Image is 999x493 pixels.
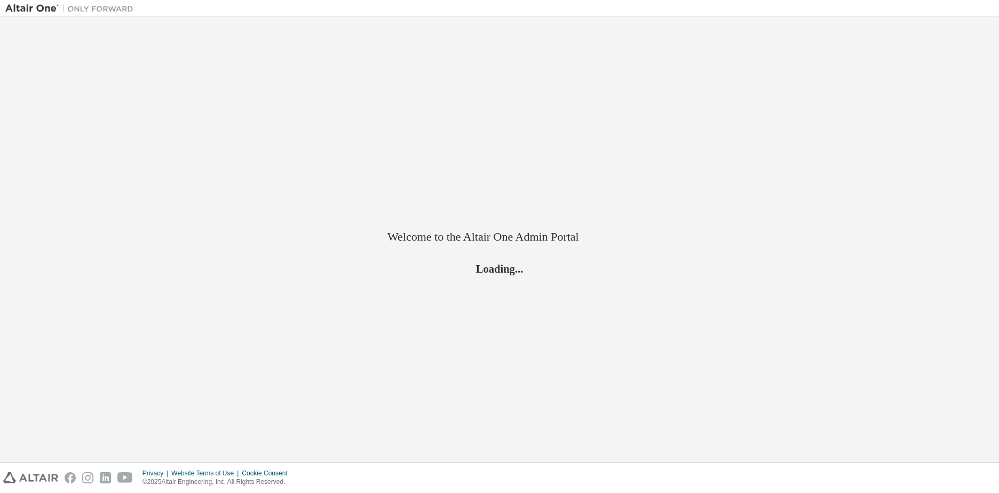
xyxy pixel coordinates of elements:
[65,472,76,483] img: facebook.svg
[5,3,139,14] img: Altair One
[387,262,612,276] h2: Loading...
[142,478,294,487] p: © 2025 Altair Engineering, Inc. All Rights Reserved.
[82,472,93,483] img: instagram.svg
[171,469,242,478] div: Website Terms of Use
[142,469,171,478] div: Privacy
[3,472,58,483] img: altair_logo.svg
[387,229,612,244] h2: Welcome to the Altair One Admin Portal
[100,472,111,483] img: linkedin.svg
[242,469,294,478] div: Cookie Consent
[117,472,133,483] img: youtube.svg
